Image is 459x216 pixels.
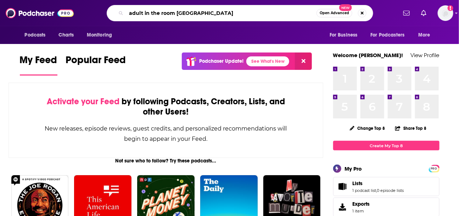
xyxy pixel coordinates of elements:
a: My Feed [20,54,57,76]
button: Change Top 8 [346,124,390,133]
a: PRO [430,166,438,171]
p: Podchaser Update! [199,58,244,64]
div: Not sure who to follow? Try these podcasts... [9,158,324,164]
span: New [339,4,352,11]
button: open menu [366,28,415,42]
span: My Feed [20,54,57,70]
button: open menu [20,28,55,42]
span: Podcasts [25,30,46,40]
a: Welcome [PERSON_NAME]! [333,52,403,59]
span: Lists [353,180,363,187]
button: open menu [82,28,121,42]
a: Lists [336,182,350,192]
span: Charts [59,30,74,40]
input: Search podcasts, credits, & more... [126,7,317,19]
a: Show notifications dropdown [401,7,413,19]
span: Exports [353,201,370,207]
button: open menu [325,28,366,42]
img: Podchaser - Follow, Share and Rate Podcasts [6,6,74,20]
a: Popular Feed [66,54,126,76]
div: New releases, episode reviews, guest credits, and personalized recommendations will begin to appe... [44,123,288,144]
a: Lists [353,180,404,187]
span: Lists [333,177,440,196]
div: by following Podcasts, Creators, Lists, and other Users! [44,96,288,117]
img: User Profile [438,5,453,21]
span: More [418,30,430,40]
a: Show notifications dropdown [418,7,429,19]
span: For Podcasters [371,30,405,40]
div: My Pro [345,165,362,172]
button: open menu [413,28,439,42]
a: View Profile [411,52,440,59]
span: Activate your Feed [47,96,119,107]
a: See What's New [246,56,289,66]
span: Exports [336,202,350,212]
svg: Add a profile image [448,5,453,11]
button: Show profile menu [438,5,453,21]
button: Open AdvancedNew [317,9,352,17]
span: Open Advanced [320,11,349,15]
div: Search podcasts, credits, & more... [107,5,373,21]
span: For Business [330,30,358,40]
a: Charts [54,28,78,42]
span: Popular Feed [66,54,126,70]
span: Logged in as christinasburch [438,5,453,21]
a: 0 episode lists [377,188,404,193]
a: Create My Top 8 [333,141,440,150]
span: 1 item [353,209,370,214]
span: Monitoring [87,30,112,40]
button: Share Top 8 [395,121,427,135]
a: 1 podcast list [353,188,376,193]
